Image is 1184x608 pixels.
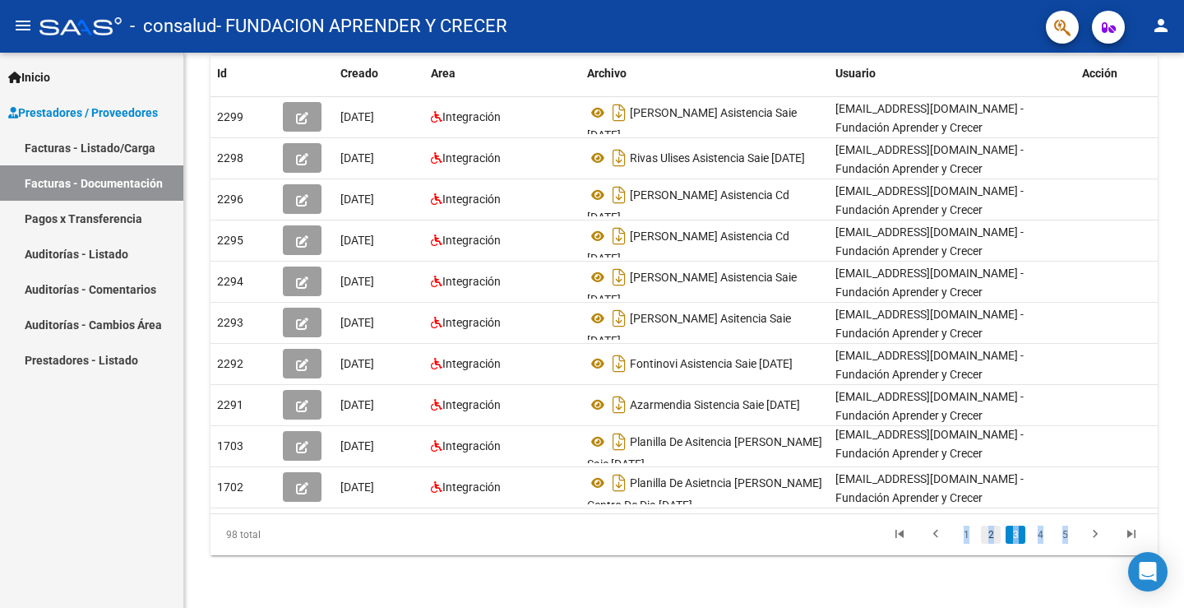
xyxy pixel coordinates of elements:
span: 2292 [217,357,243,370]
datatable-header-cell: Acción [1075,56,1158,91]
span: 2291 [217,398,243,411]
span: Inicio [8,68,50,86]
i: Descargar documento [608,470,630,496]
span: Usuario [835,67,876,80]
span: Creado [340,67,378,80]
i: Descargar documento [608,350,630,377]
i: Descargar documento [608,305,630,332]
span: Fontinovi Asistencia Saie [DATE] [630,357,793,370]
li: page 1 [954,521,978,549]
span: 1702 [217,480,243,494]
span: [EMAIL_ADDRESS][DOMAIN_NAME] - Fundación Aprender y Crecer [835,102,1024,134]
li: page 4 [1028,521,1052,549]
a: 4 [1030,526,1050,544]
span: Azarmendia Sistencia Saie [DATE] [630,398,800,411]
i: Descargar documento [608,264,630,290]
mat-icon: menu [13,16,33,35]
a: 3 [1006,526,1025,544]
span: [DATE] [340,234,374,247]
div: Open Intercom Messenger [1128,552,1168,592]
datatable-header-cell: Archivo [580,56,829,91]
span: [DATE] [340,275,374,288]
a: go to last page [1116,526,1147,544]
span: 2298 [217,151,243,165]
span: [PERSON_NAME] Asistencia Cd [DATE] [587,230,789,265]
span: Id [217,67,227,80]
span: Planilla De Asietncia [PERSON_NAME] Centro De Dia [DATE] [587,476,822,512]
span: [EMAIL_ADDRESS][DOMAIN_NAME] - Fundación Aprender y Crecer [835,472,1024,504]
i: Descargar documento [608,392,630,418]
span: Integración [442,316,501,329]
span: Integración [442,357,501,370]
span: [DATE] [340,110,374,123]
datatable-header-cell: Creado [334,56,424,91]
span: 2299 [217,110,243,123]
a: go to first page [884,526,915,544]
span: Integración [442,480,501,494]
span: [PERSON_NAME] Asistencia Saie [DATE] [587,271,797,306]
div: 98 total [210,514,397,555]
span: [PERSON_NAME] Asitencia Saie [DATE] [587,312,791,347]
a: 5 [1055,526,1075,544]
datatable-header-cell: Id [210,56,276,91]
span: Area [431,67,456,80]
span: [DATE] [340,193,374,206]
span: Integración [442,193,501,206]
span: Planilla De Asitencia [PERSON_NAME] Saie [DATE] [587,435,822,471]
span: Integración [442,110,501,123]
a: 1 [956,526,976,544]
datatable-header-cell: Area [424,56,580,91]
a: go to next page [1080,526,1111,544]
datatable-header-cell: Usuario [829,56,1075,91]
span: Integración [442,439,501,453]
span: [PERSON_NAME] Asistencia Saie [DATE] [587,106,797,142]
li: page 2 [978,521,1003,549]
span: [DATE] [340,316,374,329]
span: Rivas Ulises Asistencia Saie [DATE] [630,151,805,165]
span: [EMAIL_ADDRESS][DOMAIN_NAME] - Fundación Aprender y Crecer [835,308,1024,340]
span: Integración [442,151,501,165]
span: Prestadores / Proveedores [8,104,158,122]
span: [DATE] [340,357,374,370]
span: [EMAIL_ADDRESS][DOMAIN_NAME] - Fundación Aprender y Crecer [835,184,1024,216]
span: [DATE] [340,439,374,453]
span: [EMAIL_ADDRESS][DOMAIN_NAME] - Fundación Aprender y Crecer [835,349,1024,381]
span: Integración [442,275,501,288]
span: Archivo [587,67,627,80]
span: [EMAIL_ADDRESS][DOMAIN_NAME] - Fundación Aprender y Crecer [835,267,1024,299]
a: go to previous page [920,526,951,544]
i: Descargar documento [608,182,630,208]
i: Descargar documento [608,429,630,455]
span: 2296 [217,193,243,206]
span: [EMAIL_ADDRESS][DOMAIN_NAME] - Fundación Aprender y Crecer [835,225,1024,258]
i: Descargar documento [608,100,630,126]
span: Integración [442,398,501,411]
li: page 5 [1052,521,1077,549]
a: 2 [981,526,1001,544]
span: - FUNDACION APRENDER Y CRECER [216,8,507,44]
span: - consalud [130,8,216,44]
span: 2295 [217,234,243,247]
span: 2293 [217,316,243,329]
span: [PERSON_NAME] Asistencia Cd [DATE] [587,188,789,224]
span: [DATE] [340,151,374,165]
span: [EMAIL_ADDRESS][DOMAIN_NAME] - Fundación Aprender y Crecer [835,390,1024,422]
span: [DATE] [340,480,374,494]
span: 1703 [217,439,243,453]
span: [DATE] [340,398,374,411]
span: [EMAIL_ADDRESS][DOMAIN_NAME] - Fundación Aprender y Crecer [835,143,1024,175]
span: Integración [442,234,501,247]
span: 2294 [217,275,243,288]
i: Descargar documento [608,223,630,249]
i: Descargar documento [608,145,630,171]
mat-icon: person [1151,16,1171,35]
span: Acción [1082,67,1117,80]
li: page 3 [1003,521,1028,549]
